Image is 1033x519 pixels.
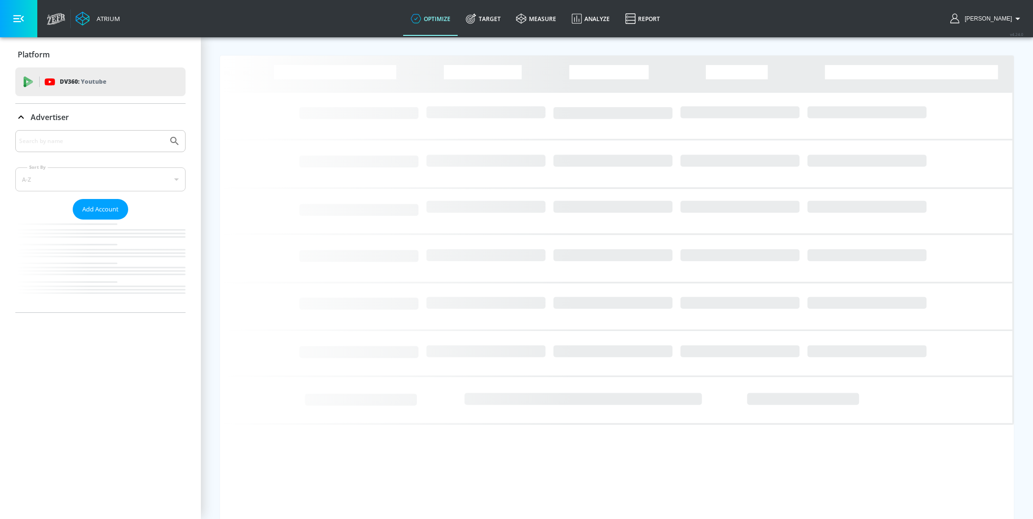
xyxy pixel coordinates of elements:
a: Report [617,1,668,36]
a: Target [458,1,508,36]
div: Advertiser [15,104,186,131]
a: optimize [403,1,458,36]
p: Advertiser [31,112,69,122]
div: A-Z [15,167,186,191]
div: Advertiser [15,130,186,312]
span: Add Account [82,204,119,215]
a: Atrium [76,11,120,26]
input: Search by name [19,135,164,147]
span: v 4.24.0 [1010,32,1023,37]
label: Sort By [27,164,48,170]
p: Youtube [81,77,106,87]
button: [PERSON_NAME] [950,13,1023,24]
nav: list of Advertiser [15,220,186,312]
div: Platform [15,41,186,68]
a: Analyze [564,1,617,36]
a: measure [508,1,564,36]
p: DV360: [60,77,106,87]
button: Add Account [73,199,128,220]
div: DV360: Youtube [15,67,186,96]
p: Platform [18,49,50,60]
div: Atrium [93,14,120,23]
span: login as: veronica.hernandez@zefr.com [961,15,1012,22]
